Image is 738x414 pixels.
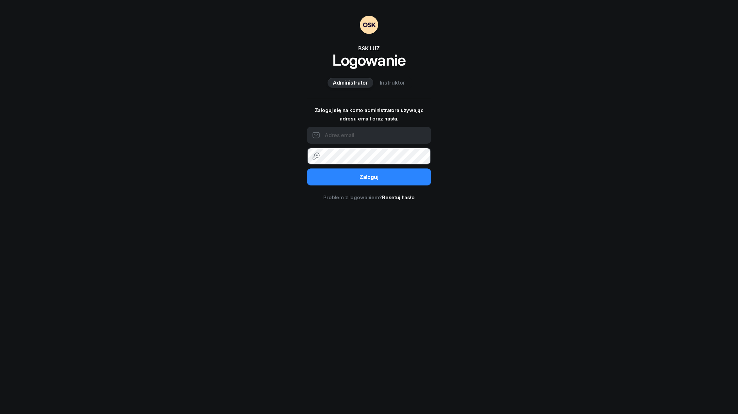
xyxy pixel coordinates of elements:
[307,193,431,202] div: Problem z logowaniem?
[307,106,431,123] p: Zaloguj się na konto administratora używając adresu email oraz hasła.
[360,16,378,34] img: OSKAdmin
[307,168,431,185] button: Zaloguj
[360,173,378,182] div: Zaloguj
[328,78,373,88] button: Administrator
[307,52,431,68] h1: Logowanie
[380,79,405,87] span: Instruktor
[307,44,431,52] div: BSK LUZ
[307,127,431,144] input: Adres email
[375,78,410,88] button: Instruktor
[333,79,368,87] span: Administrator
[382,194,415,200] a: Resetuj hasło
